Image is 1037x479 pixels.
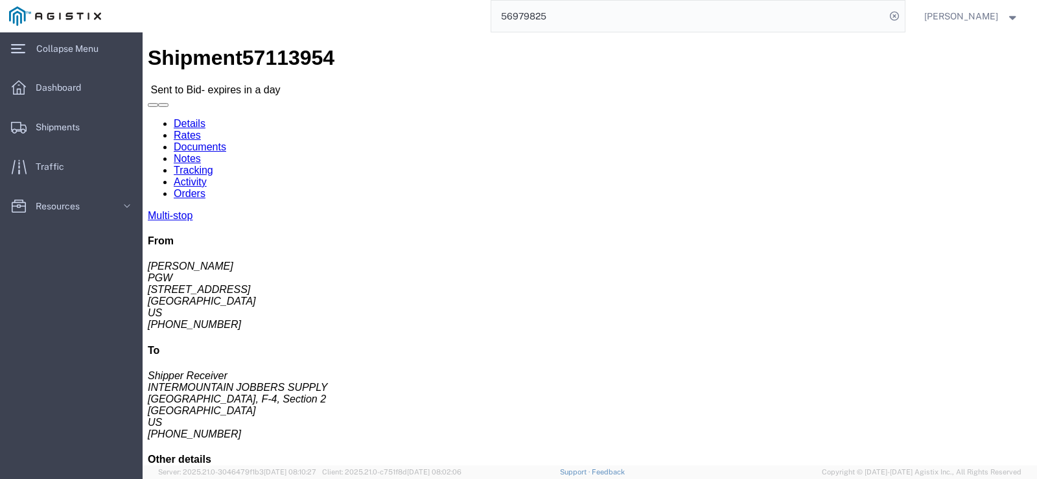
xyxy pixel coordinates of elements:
[1,114,142,140] a: Shipments
[322,468,461,476] span: Client: 2025.21.0-c751f8d
[158,468,316,476] span: Server: 2025.21.0-3046479f1b3
[36,193,89,219] span: Resources
[36,154,73,180] span: Traffic
[36,36,108,62] span: Collapse Menu
[9,6,101,26] img: logo
[36,114,89,140] span: Shipments
[560,468,592,476] a: Support
[924,8,1020,24] button: [PERSON_NAME]
[1,193,142,219] a: Resources
[1,75,142,100] a: Dashboard
[822,467,1021,478] span: Copyright © [DATE]-[DATE] Agistix Inc., All Rights Reserved
[592,468,625,476] a: Feedback
[924,9,998,23] span: Craig Clark
[407,468,461,476] span: [DATE] 08:02:06
[264,468,316,476] span: [DATE] 08:10:27
[143,32,1037,465] iframe: FS Legacy Container
[36,75,90,100] span: Dashboard
[1,154,142,180] a: Traffic
[491,1,885,32] input: Search for shipment number, reference number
